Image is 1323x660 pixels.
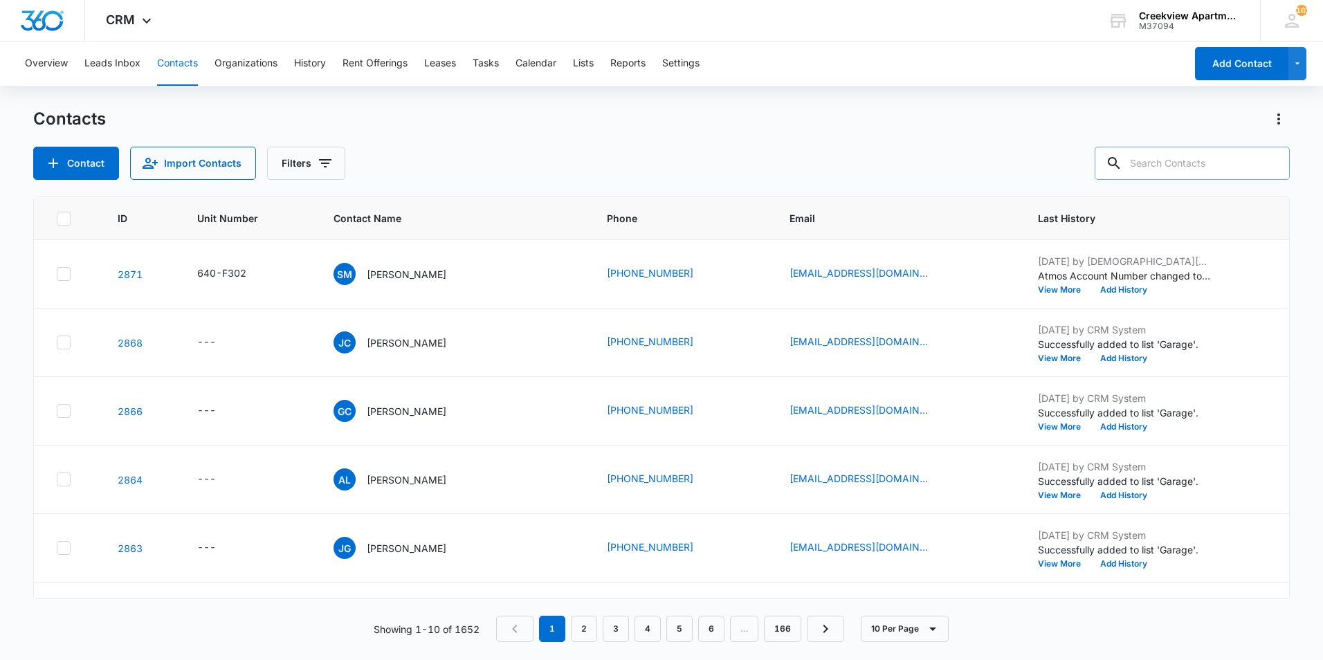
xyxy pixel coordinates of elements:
[1038,528,1211,542] p: [DATE] by CRM System
[367,267,446,282] p: [PERSON_NAME]
[1038,354,1091,363] button: View More
[294,42,326,86] button: History
[473,42,499,86] button: Tasks
[197,471,241,488] div: Unit Number - - Select to Edit Field
[197,471,216,488] div: ---
[571,616,597,642] a: Page 2
[367,473,446,487] p: [PERSON_NAME]
[607,266,718,282] div: Phone - (970) 815-1438 - Select to Edit Field
[607,471,718,488] div: Phone - (970) 673-3834 - Select to Edit Field
[607,266,693,280] a: [PHONE_NUMBER]
[334,537,471,559] div: Contact Name - Jasmin Giese - Select to Edit Field
[118,337,143,349] a: Navigate to contact details page for Jacquelynne C O'Hara
[1139,21,1240,31] div: account id
[790,540,953,556] div: Email - jasmingiese09@gmail.com - Select to Edit Field
[1296,5,1307,16] div: notifications count
[334,211,553,226] span: Contact Name
[1038,491,1091,499] button: View More
[573,42,594,86] button: Lists
[607,471,693,486] a: [PHONE_NUMBER]
[197,403,216,419] div: ---
[84,42,140,86] button: Leads Inbox
[334,537,356,559] span: JG
[197,540,216,556] div: ---
[790,211,985,226] span: Email
[1091,423,1157,431] button: Add History
[424,42,456,86] button: Leases
[1038,405,1211,420] p: Successfully added to list 'Garage'.
[607,334,693,349] a: [PHONE_NUMBER]
[539,616,565,642] em: 1
[106,12,135,27] span: CRM
[790,403,928,417] a: [EMAIL_ADDRESS][DOMAIN_NAME]
[1296,5,1307,16] span: 162
[764,616,801,642] a: Page 166
[790,266,953,282] div: Email - Saraialemans0@gmail.com - Select to Edit Field
[1038,337,1211,351] p: Successfully added to list 'Garage'.
[334,263,471,285] div: Contact Name - Sarai Marquez - Select to Edit Field
[334,468,471,491] div: Contact Name - Alexis Licon - Select to Edit Field
[374,622,480,636] p: Showing 1-10 of 1652
[118,268,143,280] a: Navigate to contact details page for Sarai Marquez
[1038,560,1091,568] button: View More
[607,403,718,419] div: Phone - (970) 451-9794 - Select to Edit Field
[1095,147,1290,180] input: Search Contacts
[215,42,277,86] button: Organizations
[367,404,446,419] p: [PERSON_NAME]
[790,403,953,419] div: Email - giadan3030@gmail.com - Select to Edit Field
[607,403,693,417] a: [PHONE_NUMBER]
[790,266,928,280] a: [EMAIL_ADDRESS][DOMAIN_NAME]
[197,334,216,351] div: ---
[343,42,408,86] button: Rent Offerings
[1038,459,1211,474] p: [DATE] by CRM System
[1091,354,1157,363] button: Add History
[334,400,471,422] div: Contact Name - Giadan Carrillo - Select to Edit Field
[1038,286,1091,294] button: View More
[1195,47,1288,80] button: Add Contact
[33,147,119,180] button: Add Contact
[118,542,143,554] a: Navigate to contact details page for Jasmin Giese
[157,42,198,86] button: Contacts
[334,263,356,285] span: SM
[197,403,241,419] div: Unit Number - - Select to Edit Field
[496,616,844,642] nav: Pagination
[130,147,256,180] button: Import Contacts
[118,405,143,417] a: Navigate to contact details page for Giadan Carrillo
[790,540,928,554] a: [EMAIL_ADDRESS][DOMAIN_NAME]
[610,42,646,86] button: Reports
[1038,596,1211,611] p: [DATE] by [DEMOGRAPHIC_DATA][PERSON_NAME]
[1139,10,1240,21] div: account name
[367,541,446,556] p: [PERSON_NAME]
[1038,268,1211,283] p: Atmos Account Number changed to 3074377973.
[607,540,718,556] div: Phone - (970) 388-0377 - Select to Edit Field
[698,616,724,642] a: Page 6
[1038,391,1211,405] p: [DATE] by CRM System
[1091,560,1157,568] button: Add History
[790,471,928,486] a: [EMAIL_ADDRESS][DOMAIN_NAME]
[25,42,68,86] button: Overview
[197,540,241,556] div: Unit Number - - Select to Edit Field
[790,334,928,349] a: [EMAIL_ADDRESS][DOMAIN_NAME]
[1038,211,1247,226] span: Last History
[607,540,693,554] a: [PHONE_NUMBER]
[662,42,700,86] button: Settings
[197,266,246,280] div: 640-F302
[1038,542,1211,557] p: Successfully added to list 'Garage'.
[1038,474,1211,488] p: Successfully added to list 'Garage'.
[1038,322,1211,337] p: [DATE] by CRM System
[367,336,446,350] p: [PERSON_NAME]
[607,334,718,351] div: Phone - (970) 908-2609 - Select to Edit Field
[197,211,300,226] span: Unit Number
[666,616,693,642] a: Page 5
[1091,491,1157,499] button: Add History
[197,334,241,351] div: Unit Number - - Select to Edit Field
[1038,254,1211,268] p: [DATE] by [DEMOGRAPHIC_DATA][PERSON_NAME]
[334,331,471,354] div: Contact Name - Jacquelynne C O'Hara - Select to Edit Field
[1038,423,1091,431] button: View More
[1268,108,1290,130] button: Actions
[33,109,106,129] h1: Contacts
[334,468,356,491] span: AL
[334,400,356,422] span: GC
[603,616,629,642] a: Page 3
[861,616,949,642] button: 10 Per Page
